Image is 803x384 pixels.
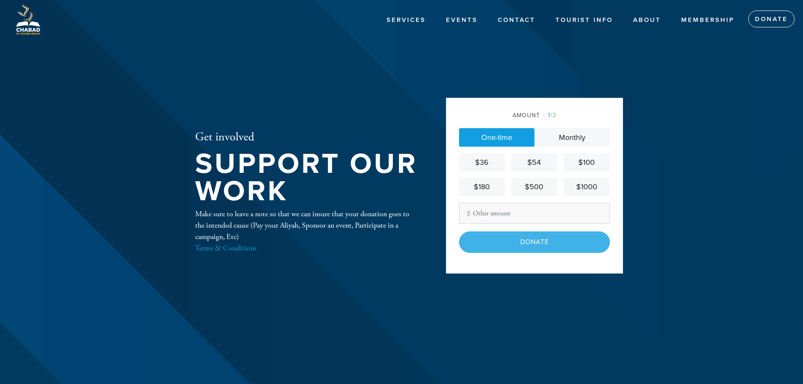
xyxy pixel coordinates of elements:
[564,153,610,172] a: $100
[195,150,419,205] h1: Support our work
[459,111,610,120] div: Amount
[459,128,534,147] a: One-time
[511,153,557,172] a: $54
[543,112,556,119] span: /2
[534,128,610,147] a: Monthly
[567,157,606,168] div: $100
[515,157,554,168] div: $54
[459,203,610,224] input: Other amount
[13,4,43,35] img: Logo%20GB1.png
[462,181,502,193] div: $180
[511,178,557,196] a: $500
[491,12,542,28] a: Contact
[627,12,667,28] a: About
[515,181,554,193] div: $500
[459,153,505,172] a: $36
[195,243,257,253] a: Terms & Conditions
[548,112,551,119] span: 1
[567,181,606,193] div: $1000
[440,12,484,28] a: Events
[564,178,610,196] a: $1000
[459,178,505,196] a: $180
[549,12,619,28] a: Tourist Info
[380,12,432,28] a: Services
[195,130,419,145] h2: Get involved
[195,208,419,254] div: Make sure to leave a note so that we can insure that your donation goes to the intended cause (Pa...
[748,11,795,27] a: Donate
[675,12,741,28] a: Membership
[462,157,502,168] div: $36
